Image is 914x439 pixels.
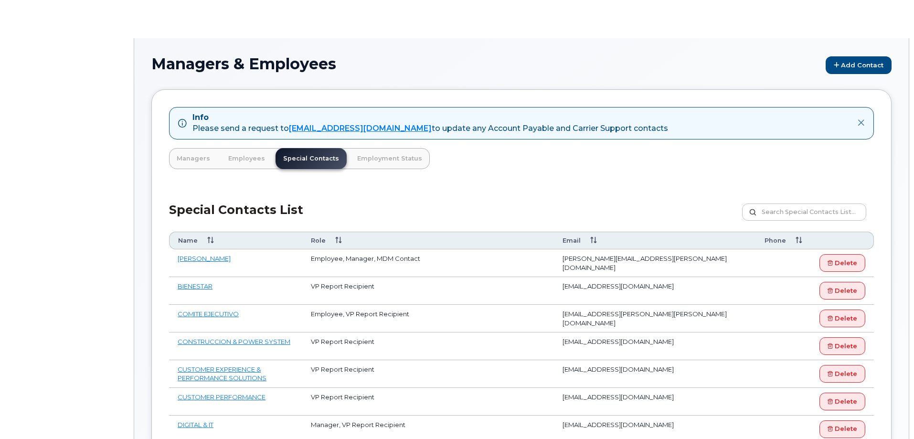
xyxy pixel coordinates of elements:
[178,255,231,262] a: [PERSON_NAME]
[819,393,865,410] a: Delete
[178,338,290,345] a: CONSTRUCCION & POWER SYSTEM
[350,148,430,169] a: Employment Status
[819,282,865,300] a: Delete
[302,388,554,416] td: VP Report Recipient
[192,113,209,122] strong: Info
[192,123,668,134] div: Please send a request to to update any Account Payable and Carrier Support contacts
[178,282,213,290] a: BIENESTAR
[819,310,865,327] a: Delete
[151,55,892,74] h1: Managers & Employees
[826,56,892,74] a: Add Contact
[169,232,302,249] th: Name: activate to sort column ascending
[554,332,756,360] td: [EMAIL_ADDRESS][DOMAIN_NAME]
[819,254,865,272] a: Delete
[554,232,756,249] th: Email: activate to sort column ascending
[302,277,554,305] td: VP Report Recipient
[221,148,273,169] a: Employees
[178,310,239,318] a: COMITE EJECUTIVO
[819,337,865,355] a: Delete
[289,124,432,133] a: [EMAIL_ADDRESS][DOMAIN_NAME]
[302,232,554,249] th: Role: activate to sort column ascending
[554,305,756,332] td: [EMAIL_ADDRESS][PERSON_NAME][PERSON_NAME][DOMAIN_NAME]
[178,421,213,428] a: DIGITAL & IT
[169,203,303,232] h2: Special Contacts List
[819,420,865,438] a: Delete
[178,393,266,401] a: CUSTOMER PERFORMANCE
[178,365,266,382] a: CUSTOMER EXPERIENCE & PERFORMANCE SOLUTIONS
[302,360,554,388] td: VP Report Recipient
[302,249,554,277] td: Employee, Manager, MDM Contact
[756,232,810,249] th: Phone: activate to sort column ascending
[169,148,218,169] a: Managers
[302,332,554,360] td: VP Report Recipient
[554,277,756,305] td: [EMAIL_ADDRESS][DOMAIN_NAME]
[554,388,756,416] td: [EMAIL_ADDRESS][DOMAIN_NAME]
[554,360,756,388] td: [EMAIL_ADDRESS][DOMAIN_NAME]
[276,148,347,169] a: Special Contacts
[554,249,756,277] td: [PERSON_NAME][EMAIL_ADDRESS][PERSON_NAME][DOMAIN_NAME]
[819,365,865,383] a: Delete
[302,305,554,332] td: Employee, VP Report Recipient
